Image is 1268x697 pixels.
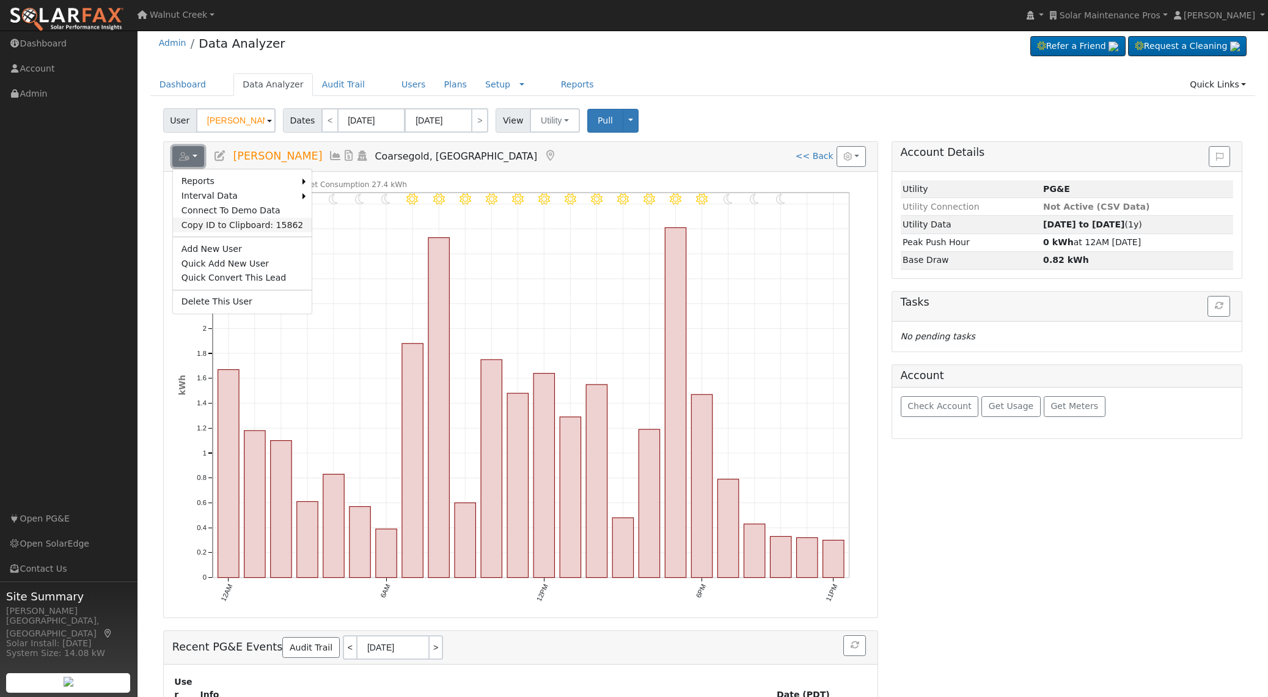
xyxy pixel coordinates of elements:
[612,518,633,578] rect: onclick=""
[1128,36,1247,57] a: Request a Cleaning
[695,583,708,599] text: 6PM
[460,193,471,205] i: 9AM - Clear
[428,238,449,578] rect: onclick=""
[197,499,207,506] text: 0.6
[6,588,131,605] span: Site Summary
[173,242,312,256] a: Add New User
[538,193,550,205] i: 12PM - Clear
[202,325,206,332] text: 2
[776,193,785,205] i: 9PM - Clear
[471,108,488,133] a: >
[901,216,1041,234] td: Utility Data
[297,502,318,578] rect: onclick=""
[376,529,397,578] rect: onclick=""
[433,193,444,205] i: 8AM - Clear
[512,193,524,205] i: 11AM - Clear
[901,396,979,417] button: Check Account
[1043,202,1149,212] span: Not Active (CSV Data)
[1050,401,1098,411] span: Get Meters
[402,344,423,578] rect: onclick=""
[639,430,659,578] rect: onclick=""
[1043,255,1089,265] strong: 0.82 kWh
[178,375,187,396] text: kWh
[718,479,739,578] rect: onclick=""
[823,540,844,578] rect: onclick=""
[901,234,1041,251] td: Peak Push Hour
[202,449,206,457] text: 1
[530,108,580,133] button: Utility
[1181,73,1255,96] a: Quick Links
[901,180,1041,198] td: Utility
[313,73,374,96] a: Audit Trail
[6,614,131,640] div: [GEOGRAPHIC_DATA], [GEOGRAPHIC_DATA]
[989,401,1033,411] span: Get Usage
[901,146,1234,159] h5: Account Details
[565,193,576,205] i: 1PM - Clear
[1043,219,1142,229] span: (1y)
[1041,234,1234,251] td: at 12AM [DATE]
[455,503,475,578] rect: onclick=""
[1209,146,1230,167] button: Issue History
[1208,296,1230,317] button: Refresh
[485,79,510,89] a: Setup
[587,109,623,133] button: Pull
[665,228,686,578] rect: onclick=""
[1184,10,1255,20] span: [PERSON_NAME]
[173,218,312,232] a: Copy ID to Clipboard: 15862
[907,401,972,411] span: Check Account
[481,360,502,578] rect: onclick=""
[6,647,131,660] div: System Size: 14.08 kW
[843,635,866,656] button: Refresh
[670,193,681,205] i: 5PM - Clear
[197,524,207,531] text: 0.4
[173,295,312,309] a: Delete This User
[197,424,207,432] text: 1.2
[64,677,73,687] img: retrieve
[197,474,207,482] text: 0.8
[901,369,944,382] h5: Account
[159,38,186,48] a: Admin
[586,385,607,578] rect: onclick=""
[901,331,975,341] i: No pending tasks
[496,108,530,133] span: View
[771,537,791,578] rect: onclick=""
[1043,184,1070,194] strong: ID: null, authorized: 09/11/25
[1230,42,1240,51] img: retrieve
[591,193,603,205] i: 2PM - Clear
[350,507,370,578] rect: onclick=""
[329,150,342,162] a: Multi-Series Graph
[173,188,303,203] a: Interval Data
[343,635,356,660] a: <
[173,271,312,286] a: Quick Convert This Lead
[486,193,497,205] i: 10AM - Clear
[342,150,356,162] a: Bills
[150,10,207,20] span: Walnut Creek
[150,73,216,96] a: Dashboard
[213,150,227,162] a: Edit User (15657)
[173,174,303,188] a: Reports
[173,256,312,271] a: Quick Add New User
[796,151,834,161] a: << Back
[218,370,238,578] rect: onclick=""
[535,583,549,603] text: 12PM
[356,150,369,162] a: Login As (last Never)
[724,193,733,205] i: 7PM - Clear
[197,375,207,382] text: 1.6
[323,474,344,578] rect: onclick=""
[1030,36,1126,57] a: Refer a Friend
[197,350,207,357] text: 1.8
[173,203,312,218] a: Connect To Demo Data
[435,73,476,96] a: Plans
[744,525,765,578] rect: onclick=""
[282,637,339,658] a: Audit Trail
[355,193,364,205] i: 5AM - Clear
[430,635,443,660] a: >
[379,583,392,599] text: 6AM
[981,396,1041,417] button: Get Usage
[797,538,818,578] rect: onclick=""
[163,108,197,133] span: User
[103,629,114,638] a: Map
[1043,219,1124,229] strong: [DATE] to [DATE]
[507,394,528,578] rect: onclick=""
[552,73,603,96] a: Reports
